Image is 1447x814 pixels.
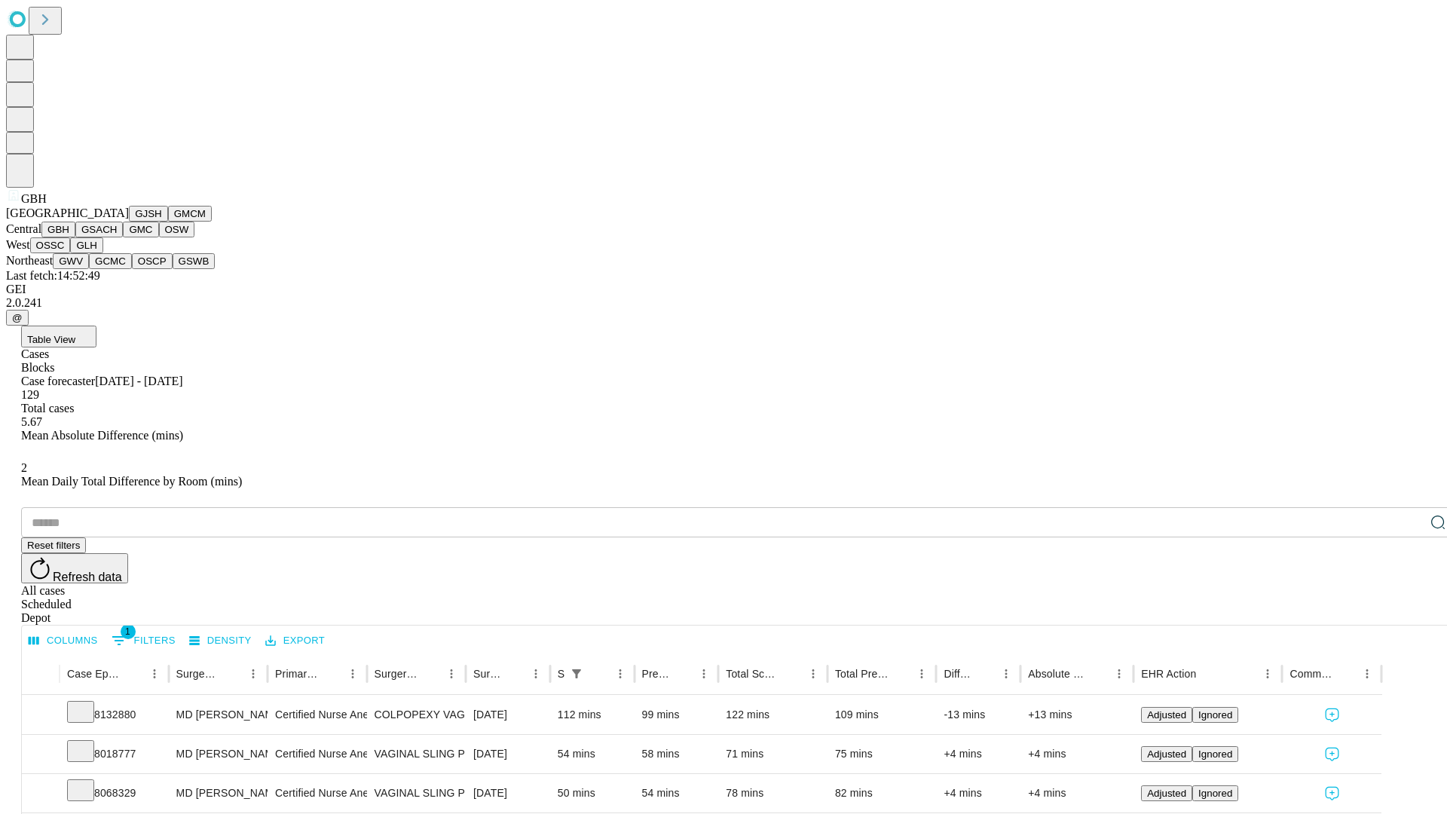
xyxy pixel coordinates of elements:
div: 99 mins [642,696,711,734]
div: -13 mins [944,696,1013,734]
div: 82 mins [835,774,929,812]
span: West [6,238,30,251]
div: GEI [6,283,1441,296]
button: Ignored [1192,746,1238,762]
span: 2 [21,461,27,474]
button: @ [6,310,29,326]
div: 71 mins [726,735,820,773]
button: Sort [890,663,911,684]
div: 78 mins [726,774,820,812]
button: Select columns [25,629,102,653]
button: Menu [1257,663,1278,684]
div: +4 mins [1028,735,1126,773]
button: GWV [53,253,89,269]
div: Surgeon Name [176,668,220,680]
span: Case forecaster [21,375,95,387]
button: Reset filters [21,537,86,553]
button: Show filters [566,663,587,684]
div: MD [PERSON_NAME] [PERSON_NAME] Md [176,774,260,812]
button: Adjusted [1141,707,1192,723]
span: Reset filters [27,540,80,551]
span: @ [12,312,23,323]
button: GJSH [129,206,168,222]
div: 112 mins [558,696,627,734]
span: Refresh data [53,571,122,583]
button: Menu [610,663,631,684]
button: Sort [1198,663,1219,684]
div: [DATE] [473,774,543,812]
div: 8132880 [67,696,161,734]
span: Ignored [1198,748,1232,760]
div: COLPOPEXY VAGINAL EXTRA PERITONEAL APPROACH [375,696,458,734]
button: OSSC [30,237,71,253]
button: Menu [996,663,1017,684]
div: 122 mins [726,696,820,734]
span: Ignored [1198,788,1232,799]
div: 8018777 [67,735,161,773]
span: Table View [27,334,75,345]
div: Predicted In Room Duration [642,668,671,680]
button: Adjusted [1141,746,1192,762]
button: Sort [782,663,803,684]
div: 109 mins [835,696,929,734]
button: Menu [441,663,462,684]
span: Adjusted [1147,748,1186,760]
div: VAGINAL SLING PROCEDURE FOR [MEDICAL_DATA] [375,735,458,773]
button: Expand [29,781,52,807]
button: Export [262,629,329,653]
div: MD [PERSON_NAME] [PERSON_NAME] Md [176,735,260,773]
div: EHR Action [1141,668,1196,680]
span: [DATE] - [DATE] [95,375,182,387]
button: OSW [159,222,195,237]
div: 75 mins [835,735,929,773]
span: Adjusted [1147,709,1186,721]
span: 1 [121,624,136,639]
div: +13 mins [1028,696,1126,734]
button: Sort [589,663,610,684]
span: Mean Absolute Difference (mins) [21,429,183,442]
button: Sort [504,663,525,684]
button: Sort [321,663,342,684]
div: Certified Nurse Anesthetist [275,696,359,734]
div: 50 mins [558,774,627,812]
button: Menu [1109,663,1130,684]
button: Show filters [108,629,179,653]
button: Sort [974,663,996,684]
button: GMCM [168,206,212,222]
button: Menu [243,663,264,684]
button: Menu [342,663,363,684]
button: Menu [693,663,714,684]
button: Menu [803,663,824,684]
button: Sort [1088,663,1109,684]
div: MD [PERSON_NAME] [PERSON_NAME] Md [176,696,260,734]
button: Adjusted [1141,785,1192,801]
button: GMC [123,222,158,237]
button: Ignored [1192,785,1238,801]
button: Sort [1335,663,1357,684]
div: +4 mins [944,774,1013,812]
div: 58 mins [642,735,711,773]
span: Last fetch: 14:52:49 [6,269,100,282]
div: [DATE] [473,735,543,773]
span: 5.67 [21,415,42,428]
div: Certified Nurse Anesthetist [275,774,359,812]
div: +4 mins [944,735,1013,773]
button: Menu [525,663,546,684]
button: Refresh data [21,553,128,583]
button: GSACH [75,222,123,237]
button: GLH [70,237,102,253]
div: Total Predicted Duration [835,668,889,680]
span: Ignored [1198,709,1232,721]
div: 54 mins [642,774,711,812]
button: Menu [1357,663,1378,684]
div: Surgery Date [473,668,503,680]
button: Expand [29,742,52,768]
button: Expand [29,702,52,729]
button: Ignored [1192,707,1238,723]
div: Scheduled In Room Duration [558,668,564,680]
div: Surgery Name [375,668,418,680]
div: Primary Service [275,668,319,680]
div: Certified Nurse Anesthetist [275,735,359,773]
div: Difference [944,668,973,680]
div: 2.0.241 [6,296,1441,310]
